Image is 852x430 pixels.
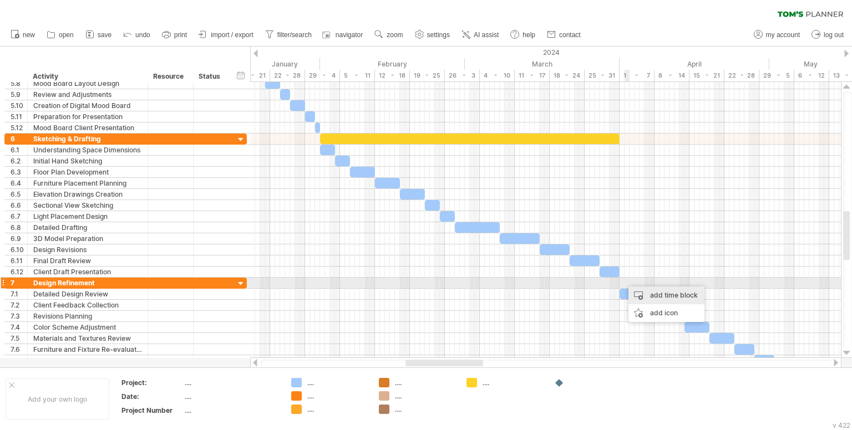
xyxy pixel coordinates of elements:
div: Design Refinement [33,278,142,288]
div: add icon [628,304,704,322]
span: settings [427,31,450,39]
div: Sectional View Sketching [33,200,142,211]
a: help [508,28,539,42]
div: 22 - 28 [270,70,305,81]
a: save [83,28,115,42]
div: 6.4 [11,178,27,188]
div: 6.11 [11,255,27,266]
div: 5.10 [11,100,27,111]
a: zoom [372,28,406,42]
div: .... [185,406,278,415]
div: Review and Adjustments [33,89,142,100]
a: new [8,28,38,42]
div: 6.5 [11,189,27,199]
div: Materials and Textures Review [33,333,142,344]
div: 7.7 [11,355,27,366]
a: undo [120,28,154,42]
span: new [23,31,35,39]
a: contact [544,28,584,42]
div: Detailed Drafting [33,222,142,233]
div: Creation of Digital Mood Board [33,100,142,111]
div: 12 - 18 [375,70,410,81]
a: my account [751,28,803,42]
div: March 2024 [465,58,620,70]
div: April 2024 [620,58,769,70]
div: 29 - 4 [305,70,340,81]
div: v 422 [833,421,850,429]
span: filter/search [277,31,312,39]
span: my account [766,31,800,39]
div: 6 - 12 [794,70,829,81]
div: 5 - 11 [340,70,375,81]
a: print [159,28,190,42]
div: Understanding Space Dimensions [33,145,142,155]
span: zoom [387,31,403,39]
div: 18 - 24 [550,70,585,81]
div: .... [307,378,368,387]
div: 7.5 [11,333,27,344]
div: 6.7 [11,211,27,222]
div: .... [307,391,368,401]
div: Detailed Design Review [33,289,142,299]
div: Floor Plan Development [33,167,142,177]
span: open [59,31,74,39]
div: 6.2 [11,156,27,166]
div: 29 - 5 [759,70,794,81]
div: Initial Hand Sketching [33,156,142,166]
div: Status [199,71,223,82]
a: log out [809,28,847,42]
div: 19 - 25 [410,70,445,81]
a: AI assist [459,28,502,42]
div: 7.2 [11,300,27,310]
div: .... [185,378,278,387]
span: contact [559,31,581,39]
span: save [98,31,111,39]
div: Resource [153,71,187,82]
a: import / export [196,28,257,42]
div: Sketching & Drafting [33,134,142,144]
div: 6.12 [11,267,27,277]
div: 6.8 [11,222,27,233]
div: 8 - 14 [655,70,689,81]
div: Furniture and Fixture Re-evaluation [33,344,142,355]
div: .... [185,392,278,401]
a: open [44,28,77,42]
div: 7.3 [11,311,27,321]
div: Color Scheme Adjustment [33,322,142,332]
div: Light Placement Design [33,211,142,222]
div: Design Revisions [33,244,142,255]
a: filter/search [262,28,315,42]
div: 6.1 [11,145,27,155]
a: navigator [321,28,366,42]
div: 6.10 [11,244,27,255]
div: Preparation for Presentation [33,111,142,122]
div: 15 - 21 [689,70,724,81]
div: 1 - 7 [620,70,655,81]
div: add time block [628,286,704,304]
div: 26 - 3 [445,70,480,81]
div: Elevation Drawings Creation [33,189,142,199]
div: 6.3 [11,167,27,177]
div: Furniture Placement Planning [33,178,142,188]
div: 4 - 10 [480,70,515,81]
div: .... [483,378,543,387]
div: .... [395,391,455,401]
span: undo [135,31,150,39]
span: print [174,31,187,39]
div: 7.4 [11,322,27,332]
div: 22 - 28 [724,70,759,81]
div: 5.9 [11,89,27,100]
span: log out [824,31,844,39]
div: 7.1 [11,289,27,299]
span: AI assist [474,31,499,39]
div: 5.11 [11,111,27,122]
div: Date: [121,392,182,401]
div: 6.9 [11,233,27,244]
div: 3D Model Preparation [33,233,142,244]
div: 7.6 [11,344,27,355]
div: 6 [11,134,27,144]
div: Activity [33,71,141,82]
div: .... [395,405,455,414]
div: Lighting Scheme Reassessment [33,355,142,366]
a: settings [412,28,453,42]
